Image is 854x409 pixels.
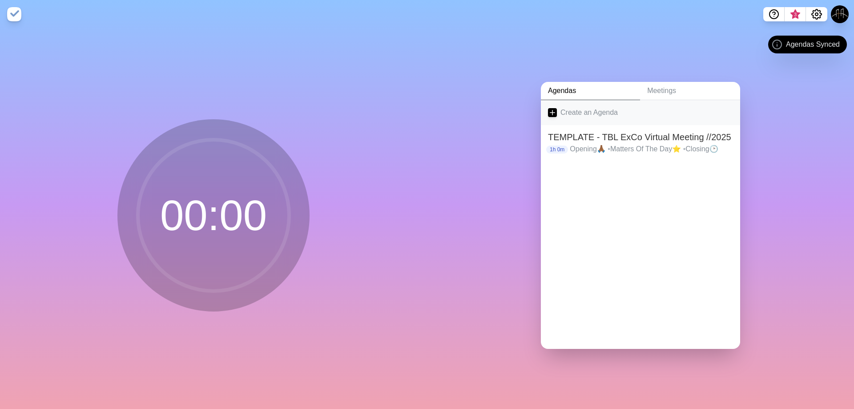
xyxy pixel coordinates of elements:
button: What’s new [785,7,806,21]
a: Meetings [640,82,740,100]
span: 3 [792,11,799,18]
img: timeblocks logo [7,7,21,21]
button: Help [763,7,785,21]
span: • [683,145,686,153]
p: 1h 0m [546,146,568,154]
span: Agendas Synced [786,39,840,50]
a: Create an Agenda [541,100,740,125]
p: Opening🙏🏾 Matters Of The Day⭐ Closing🕑 [570,144,733,154]
span: • [608,145,610,153]
button: Settings [806,7,827,21]
a: Agendas [541,82,640,100]
h2: TEMPLATE - TBL ExCo Virtual Meeting //2025 [548,130,733,144]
